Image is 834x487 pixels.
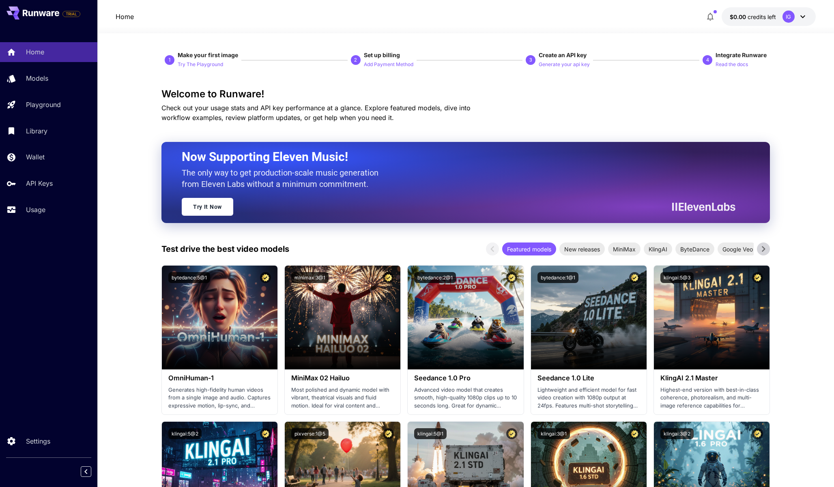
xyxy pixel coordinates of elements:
h3: Welcome to Runware! [161,88,770,100]
p: Test drive the best video models [161,243,289,255]
p: Library [26,126,47,136]
p: Settings [26,436,50,446]
div: IG [782,11,795,23]
span: Create an API key [539,51,587,58]
span: TRIAL [63,11,80,17]
button: Certified Model – Vetted for best performance and includes a commercial license. [506,428,517,439]
p: Highest-end version with best-in-class coherence, photorealism, and multi-image reference capabil... [660,386,763,410]
div: KlingAI [644,242,672,255]
img: alt [162,266,277,369]
button: Certified Model – Vetted for best performance and includes a commercial license. [752,428,763,439]
button: bytedance:2@1 [414,272,456,283]
p: Usage [26,205,45,215]
button: Certified Model – Vetted for best performance and includes a commercial license. [260,272,271,283]
p: Generates high-fidelity human videos from a single image and audio. Captures expressive motion, l... [168,386,271,410]
span: ByteDance [675,245,714,253]
p: Home [26,47,44,57]
p: 1 [168,56,171,64]
span: credits left [748,13,776,20]
p: Models [26,73,48,83]
h3: OmniHuman‑1 [168,374,271,382]
span: Check out your usage stats and API key performance at a glance. Explore featured models, dive int... [161,104,471,122]
p: Lightweight and efficient model for fast video creation with 1080p output at 24fps. Features mult... [537,386,640,410]
h3: Seedance 1.0 Lite [537,374,640,382]
p: Add Payment Method [364,61,413,69]
span: Set up billing [364,51,400,58]
h3: Seedance 1.0 Pro [414,374,517,382]
p: Generate your api key [539,61,590,69]
h3: KlingAI 2.1 Master [660,374,763,382]
div: Google Veo [718,242,758,255]
button: minimax:3@1 [291,272,329,283]
p: Wallet [26,152,45,162]
button: Read the docs [716,59,748,69]
p: The only way to get production-scale music generation from Eleven Labs without a minimum commitment. [182,167,385,190]
h3: MiniMax 02 Hailuo [291,374,394,382]
button: Generate your api key [539,59,590,69]
img: alt [654,266,770,369]
button: klingai:3@2 [660,428,694,439]
button: Certified Model – Vetted for best performance and includes a commercial license. [752,272,763,283]
button: Certified Model – Vetted for best performance and includes a commercial license. [383,428,394,439]
button: pixverse:1@5 [291,428,329,439]
p: 4 [706,56,709,64]
button: Certified Model – Vetted for best performance and includes a commercial license. [629,272,640,283]
button: bytedance:5@1 [168,272,210,283]
img: alt [408,266,523,369]
div: $0.00 [730,13,776,21]
button: Try The Playground [178,59,223,69]
button: klingai:3@1 [537,428,570,439]
button: Collapse sidebar [81,466,91,477]
a: Try It Now [182,198,233,216]
button: Certified Model – Vetted for best performance and includes a commercial license. [260,428,271,439]
img: alt [285,266,400,369]
button: $0.00IG [722,7,816,26]
img: alt [531,266,647,369]
p: 3 [529,56,532,64]
div: MiniMax [608,242,641,255]
a: Home [116,12,134,21]
h2: Now Supporting Eleven Music! [182,149,729,165]
span: KlingAI [644,245,672,253]
p: API Keys [26,178,53,188]
span: Google Veo [718,245,758,253]
button: Certified Model – Vetted for best performance and includes a commercial license. [629,428,640,439]
div: Featured models [502,242,556,255]
p: Read the docs [716,61,748,69]
p: Playground [26,100,61,109]
button: bytedance:1@1 [537,272,578,283]
span: Featured models [502,245,556,253]
div: Collapse sidebar [87,464,97,479]
span: Add your payment card to enable full platform functionality. [62,9,80,19]
p: Try The Playground [178,61,223,69]
div: ByteDance [675,242,714,255]
button: klingai:5@3 [660,272,694,283]
span: $0.00 [730,13,748,20]
button: Certified Model – Vetted for best performance and includes a commercial license. [506,272,517,283]
span: Make your first image [178,51,238,58]
button: Add Payment Method [364,59,413,69]
button: Certified Model – Vetted for best performance and includes a commercial license. [383,272,394,283]
span: Integrate Runware [716,51,767,58]
span: New releases [559,245,605,253]
button: klingai:5@2 [168,428,202,439]
button: klingai:5@1 [414,428,447,439]
p: Advanced video model that creates smooth, high-quality 1080p clips up to 10 seconds long. Great f... [414,386,517,410]
p: Most polished and dynamic model with vibrant, theatrical visuals and fluid motion. Ideal for vira... [291,386,394,410]
p: 2 [354,56,357,64]
div: New releases [559,242,605,255]
span: MiniMax [608,245,641,253]
nav: breadcrumb [116,12,134,21]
